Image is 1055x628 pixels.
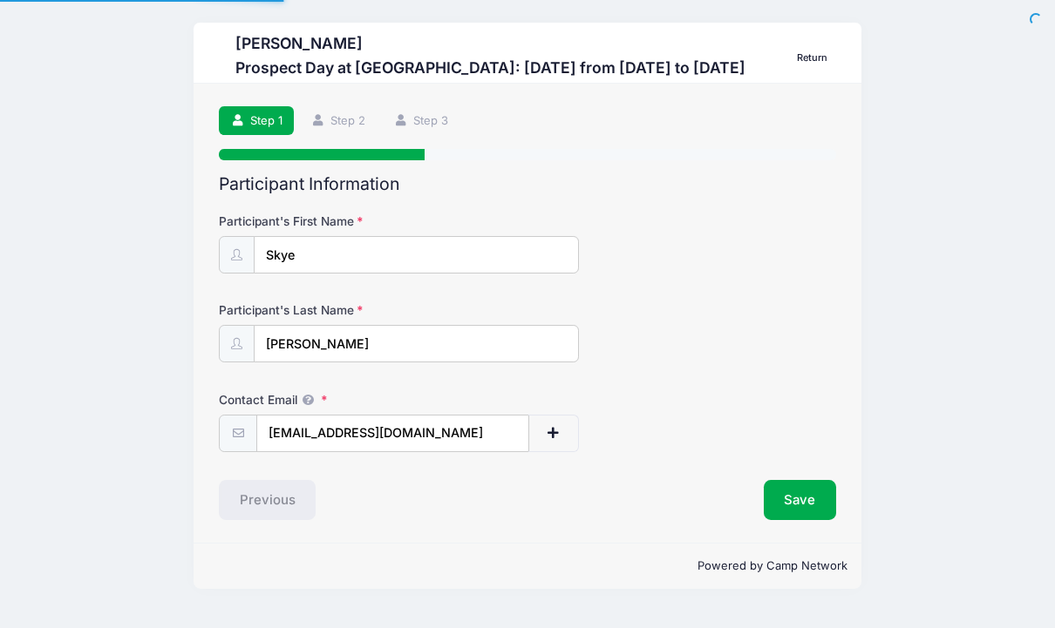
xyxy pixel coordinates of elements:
[764,480,837,520] button: Save
[219,213,425,230] label: Participant's First Name
[219,106,294,135] a: Step 1
[254,325,579,362] input: Participant's Last Name
[254,236,579,273] input: Participant's First Name
[219,391,425,409] label: Contact Email
[299,106,377,135] a: Step 2
[235,58,745,77] h3: Prospect Day at [GEOGRAPHIC_DATA]: [DATE] from [DATE] to [DATE]
[235,34,745,52] h3: [PERSON_NAME]
[382,106,459,135] a: Step 3
[256,415,529,452] input: email@email.com
[219,301,425,319] label: Participant's Last Name
[787,48,836,69] a: Return
[208,557,847,575] p: Powered by Camp Network
[219,174,836,194] h2: Participant Information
